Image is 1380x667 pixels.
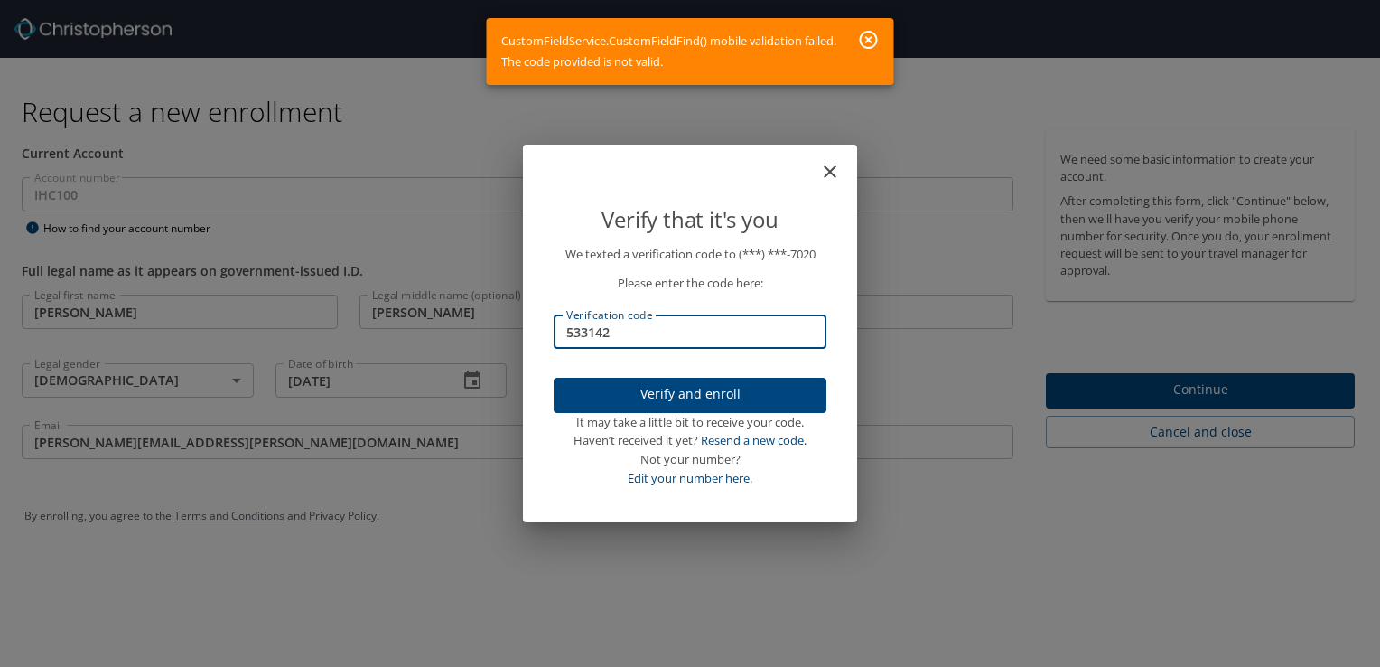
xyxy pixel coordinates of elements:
p: We texted a verification code to (***) ***- 7020 [554,245,826,264]
a: Edit your number here. [628,470,752,486]
span: Verify and enroll [568,383,812,406]
div: Not your number? [554,450,826,469]
button: Verify and enroll [554,378,826,413]
p: Please enter the code here: [554,274,826,293]
a: Resend a new code. [701,432,807,448]
div: It may take a little bit to receive your code. [554,413,826,432]
div: CustomFieldService.CustomFieldFind() mobile validation failed. The code provided is not valid. [501,23,836,80]
p: Verify that it's you [554,202,826,237]
button: close [828,152,850,174]
div: Haven’t received it yet? [554,431,826,450]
